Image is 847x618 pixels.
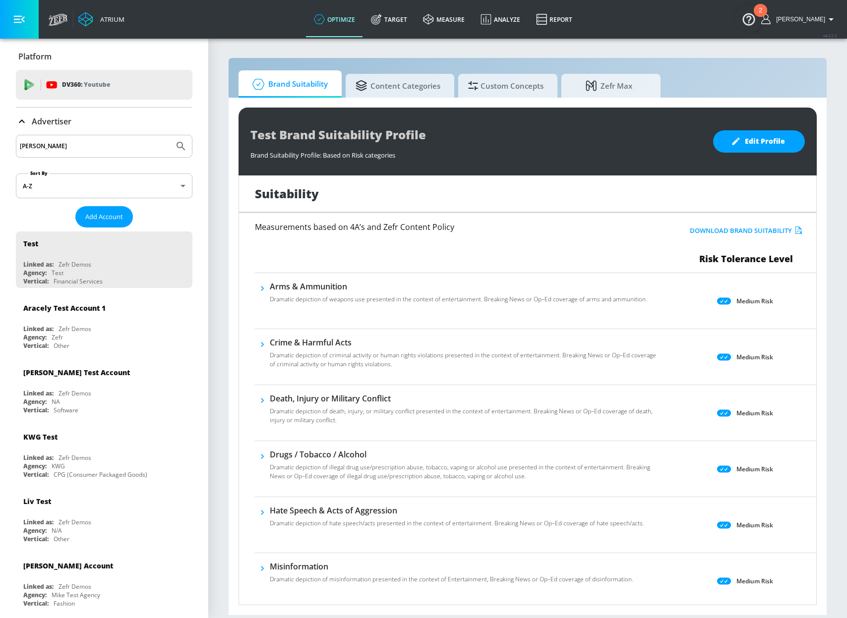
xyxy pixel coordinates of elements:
div: [PERSON_NAME] Account [23,561,113,570]
div: Agency: [23,462,47,470]
a: measure [415,1,473,37]
div: Agency: [23,269,47,277]
p: Dramatic depiction of criminal activity or human rights violations presented in the context of en... [270,351,661,369]
div: Linked as: [23,389,54,397]
span: Zefr Max [571,74,647,98]
span: v 4.22.2 [823,33,837,38]
p: Dramatic depiction of weapons use presented in the context of entertainment. Breaking News or Op–... [270,295,647,304]
div: Zefr Demos [59,389,91,397]
div: KWG Test [23,432,58,442]
div: 2 [759,10,762,23]
div: Zefr Demos [59,518,91,526]
div: Brand Suitability Profile: Based on Risk categories [250,146,703,160]
h6: Crime & Harmful Acts [270,337,661,348]
div: Vertical: [23,599,49,608]
h6: Death, Injury or Military Conflict [270,393,661,404]
p: Medium Risk [736,296,773,306]
div: KWG TestLinked as:Zefr DemosAgency:KWGVertical:CPG (Consumer Packaged Goods) [16,425,192,481]
span: Content Categories [356,74,440,98]
div: DV360: Youtube [16,70,192,100]
span: Risk Tolerance Level [699,253,793,265]
p: Dramatic depiction of death, injury, or military conflict presented in the context of entertainme... [270,407,661,425]
p: Medium Risk [736,520,773,530]
div: TestLinked as:Zefr DemosAgency:TestVertical:Financial Services [16,231,192,288]
label: Sort By [28,170,50,176]
div: Platform [16,43,192,70]
div: Vertical: [23,341,49,350]
span: Edit Profile [733,135,785,148]
div: Zefr [52,333,63,341]
div: Vertical: [23,470,49,479]
button: Edit Profile [713,130,805,153]
div: [PERSON_NAME] Test Account [23,368,130,377]
p: Advertiser [32,116,71,127]
div: Liv Test [23,497,51,506]
div: A-Z [16,173,192,198]
div: Linked as: [23,453,54,462]
div: Aracely Test Account 1Linked as:Zefr DemosAgency:ZefrVertical:Other [16,296,192,352]
div: Zefr Demos [59,260,91,269]
p: Dramatic depiction of illegal drug use/prescription abuse, tobacco, vaping or alcohol use present... [270,463,661,481]
div: Linked as: [23,325,54,333]
a: Atrium [78,12,124,27]
div: Agency: [23,526,47,535]
p: Medium Risk [736,576,773,586]
div: Agency: [23,397,47,406]
div: Test [23,239,38,248]
div: Software [54,406,78,414]
p: Youtube [84,79,110,90]
div: NA [52,397,60,406]
div: Financial Services [54,277,103,285]
div: MisinformationDramatic depiction of misinformation presented in the context of Entertainment, Bre... [270,561,633,590]
div: Linked as: [23,260,54,269]
p: Dramatic depiction of hate speech/acts presented in the context of entertainment. Breaking News o... [270,519,644,528]
span: Custom Concepts [468,74,544,98]
div: Aracely Test Account 1 [23,303,106,313]
div: KWG [52,462,65,470]
div: Agency: [23,333,47,341]
span: Add Account [85,211,123,223]
button: Open Resource Center, 2 new notifications [735,5,763,33]
div: Liv TestLinked as:Zefr DemosAgency:N/AVertical:Other [16,489,192,546]
p: Dramatic depiction of misinformation presented in the context of Entertainment, Breaking News or ... [270,575,633,584]
a: Target [363,1,415,37]
div: Vertical: [23,406,49,414]
div: Fashion [54,599,75,608]
div: Agency: [23,591,47,599]
div: Other [54,535,69,543]
h6: Misinformation [270,561,633,572]
a: optimize [306,1,363,37]
h6: Measurements based on 4A’s and Zefr Content Policy [255,223,629,231]
button: Download Brand Suitability [687,223,805,238]
span: Brand Suitability [248,72,328,96]
div: Death, Injury or Military ConflictDramatic depiction of death, injury, or military conflict prese... [270,393,661,431]
div: [PERSON_NAME] AccountLinked as:Zefr DemosAgency:Mike Test AgencyVertical:Fashion [16,554,192,610]
h6: Hate Speech & Acts of Aggression [270,505,644,516]
div: Zefr Demos [59,582,91,591]
p: Medium Risk [736,408,773,418]
div: CPG (Consumer Packaged Goods) [54,470,147,479]
p: Medium Risk [736,464,773,474]
div: N/A [52,526,62,535]
div: Crime & Harmful ActsDramatic depiction of criminal activity or human rights violations presented ... [270,337,661,375]
button: Add Account [75,206,133,227]
div: [PERSON_NAME] Test AccountLinked as:Zefr DemosAgency:NAVertical:Software [16,360,192,417]
div: Linked as: [23,518,54,526]
h6: Arms & Ammunition [270,281,647,292]
div: Hate Speech & Acts of AggressionDramatic depiction of hate speech/acts presented in the context o... [270,505,644,534]
div: Other [54,341,69,350]
button: [PERSON_NAME] [761,13,837,25]
a: Analyze [473,1,528,37]
div: Advertiser [16,108,192,135]
button: Submit Search [170,135,192,157]
p: Medium Risk [736,352,773,362]
div: Vertical: [23,535,49,543]
h1: Suitability [255,185,319,202]
div: Zefr Demos [59,325,91,333]
div: Arms & AmmunitionDramatic depiction of weapons use presented in the context of entertainment. Bre... [270,281,647,310]
div: Vertical: [23,277,49,285]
